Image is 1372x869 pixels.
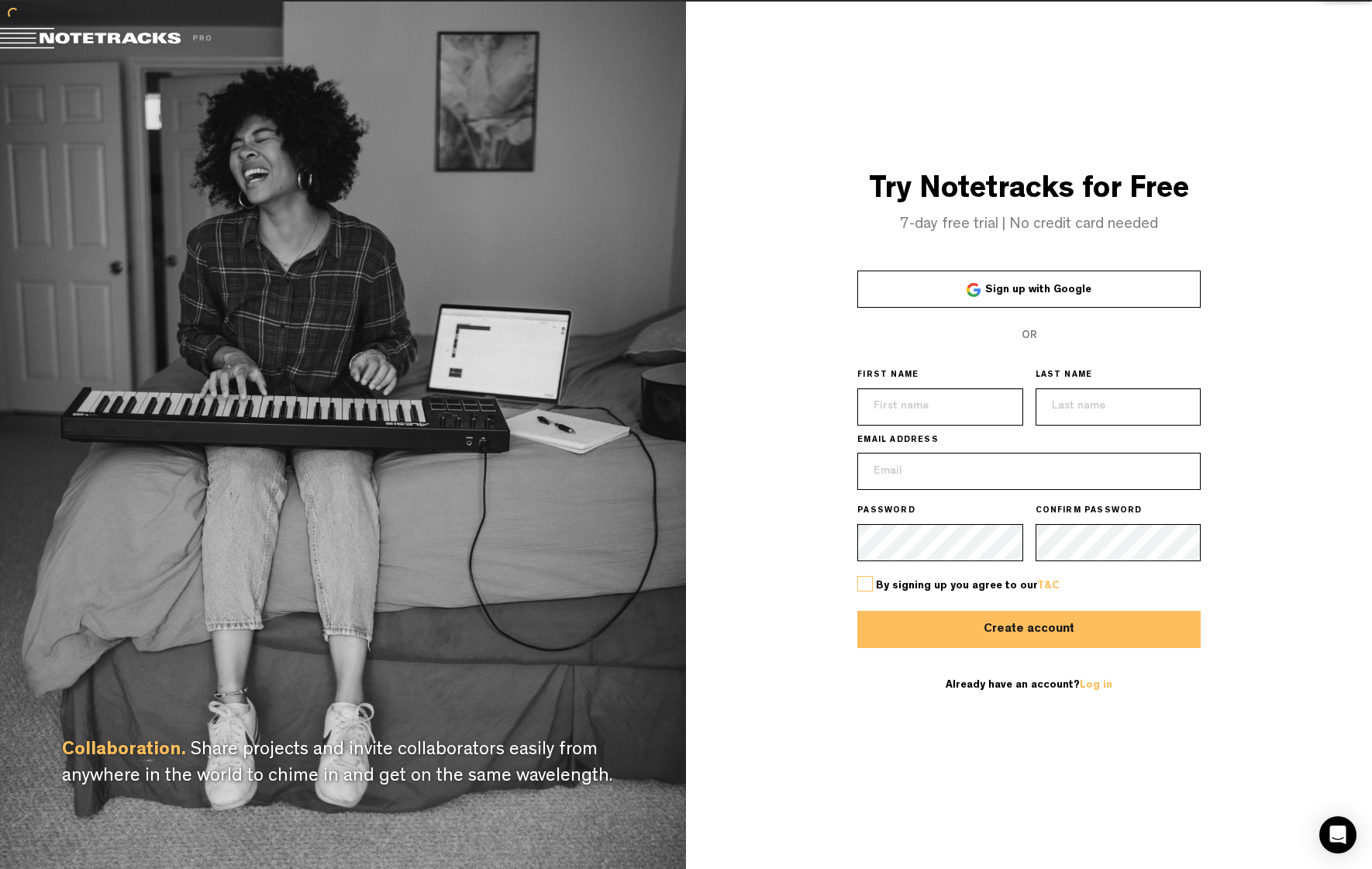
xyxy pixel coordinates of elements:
span: CONFIRM PASSWORD [1036,505,1143,518]
span: Already have an account? [946,680,1112,691]
input: Email [857,453,1201,490]
h4: 7-day free trial | No credit card needed [686,216,1372,233]
span: Share projects and invite collaborators easily from anywhere in the world to chime in and get on ... [62,742,612,787]
div: Open Intercom Messenger [1319,816,1356,853]
h3: Try Notetracks for Free [686,174,1372,209]
span: OR [1022,330,1037,341]
span: By signing up you agree to our [876,581,1060,591]
span: LAST NAME [1036,370,1093,382]
button: Create account [857,611,1201,648]
a: T&C [1037,581,1060,591]
span: FIRST NAME [857,370,919,382]
span: Sign up with Google [985,284,1091,295]
a: Log in [1080,680,1112,691]
span: Collaboration. [62,742,186,760]
span: EMAIL ADDRESS [857,435,939,447]
input: Last name [1036,388,1201,426]
input: First name [857,388,1022,426]
span: PASSWORD [857,505,915,518]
